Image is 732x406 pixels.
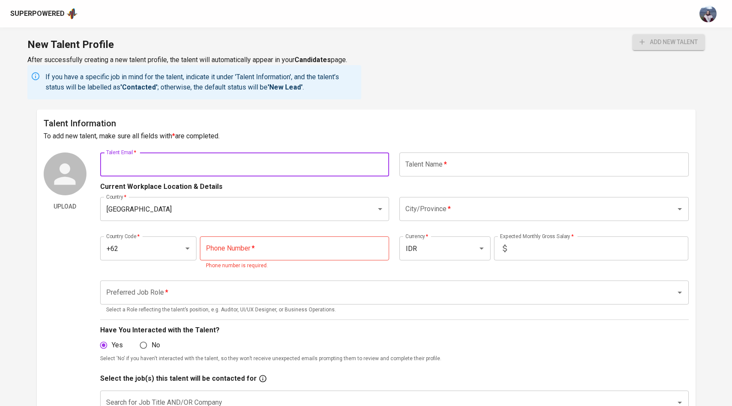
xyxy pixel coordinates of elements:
button: Open [374,203,386,215]
span: No [152,340,160,350]
h6: To add new talent, make sure all fields with are completed. [44,130,689,142]
button: add new talent [633,34,705,50]
b: 'Contacted' [120,83,158,91]
p: If you have a specific job in mind for the talent, indicate it under 'Talent Information', and th... [45,72,358,93]
svg: If you have a specific job in mind for the talent, indicate it here. This will change the talent'... [259,374,267,383]
a: Superpoweredapp logo [10,7,78,20]
b: Candidates [295,56,331,64]
p: Have You Interacted with the Talent? [100,325,689,335]
button: Open [182,242,193,254]
p: Select a Role reflecting the talent’s position, e.g. Auditor, UI/UX Designer, or Business Operati... [106,306,683,314]
h6: Talent Information [44,116,689,130]
img: christine.raharja@glints.com [699,5,717,22]
p: Phone number is required. [206,262,383,270]
p: Select 'No' if you haven't interacted with the talent, so they won’t receive unexpected emails pr... [100,355,689,363]
div: Superpowered [10,9,65,19]
span: Yes [112,340,123,350]
p: After successfully creating a new talent profile, the talent will automatically appear in your page. [27,55,361,65]
h1: New Talent Profile [27,34,361,55]
button: Upload [44,199,86,215]
button: Open [476,242,488,254]
b: 'New Lead' [268,83,303,91]
p: Current Workplace Location & Details [100,182,223,192]
div: Almost there! Once you've completed all the fields marked with * under 'Talent Information', you'... [633,34,705,50]
button: Open [674,203,686,215]
button: Open [674,287,686,299]
span: add new talent [640,37,698,48]
p: Select the job(s) this talent will be contacted for [100,373,257,384]
span: Upload [47,201,83,212]
img: app logo [66,7,78,20]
